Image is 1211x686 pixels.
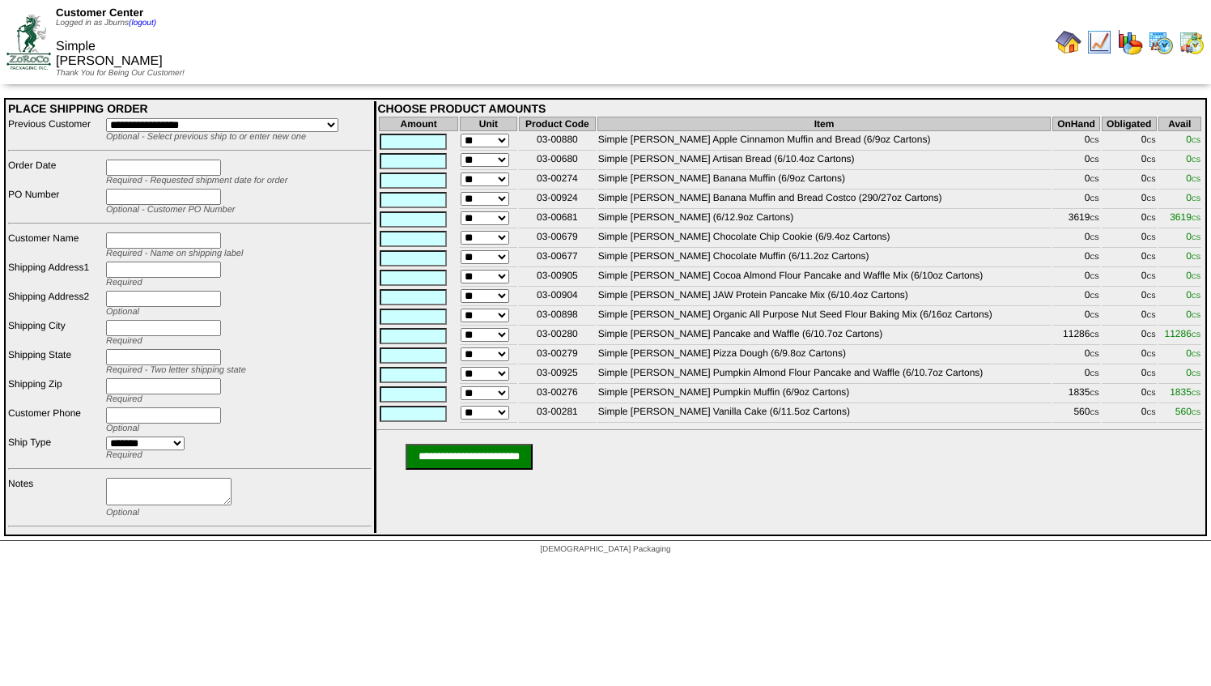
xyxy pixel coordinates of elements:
[519,230,596,248] td: 03-00679
[1090,331,1098,339] span: CS
[597,133,1052,151] td: Simple [PERSON_NAME] Apple Cinnamon Muffin and Bread (6/9oz Cartons)
[106,205,236,215] span: Optional - Customer PO Number
[1052,366,1099,384] td: 0
[1052,152,1099,170] td: 0
[1186,153,1200,164] span: 0
[1147,254,1156,261] span: CS
[519,308,596,326] td: 03-00898
[1102,288,1157,306] td: 0
[1192,370,1200,377] span: CS
[1175,406,1200,417] span: 560
[1052,386,1099,403] td: 1835
[1102,117,1157,131] th: Obligated
[1179,29,1205,55] img: calendarinout.gif
[597,230,1052,248] td: Simple [PERSON_NAME] Chocolate Chip Cookie (6/9.4oz Cartons)
[1192,195,1200,202] span: CS
[597,249,1052,267] td: Simple [PERSON_NAME] Chocolate Muffin (6/11.2oz Cartons)
[1090,156,1098,164] span: CS
[1052,347,1099,364] td: 0
[519,327,596,345] td: 03-00280
[1192,292,1200,300] span: CS
[1117,29,1143,55] img: graph.gif
[1052,172,1099,190] td: 0
[597,405,1052,423] td: Simple [PERSON_NAME] Vanilla Cake (6/11.5oz Cartons)
[1102,249,1157,267] td: 0
[1052,211,1099,228] td: 3619
[106,424,139,433] span: Optional
[519,211,596,228] td: 03-00681
[1052,269,1099,287] td: 0
[1102,366,1157,384] td: 0
[7,477,104,518] td: Notes
[6,15,51,69] img: ZoRoCo_Logo(Green%26Foil)%20jpg.webp
[1052,117,1099,131] th: OnHand
[519,269,596,287] td: 03-00905
[1170,211,1200,223] span: 3619
[1052,308,1099,326] td: 0
[1090,137,1098,144] span: CS
[1147,156,1156,164] span: CS
[7,159,104,186] td: Order Date
[1147,137,1156,144] span: CS
[1192,273,1200,280] span: CS
[1147,215,1156,222] span: CS
[1102,386,1157,403] td: 0
[519,152,596,170] td: 03-00680
[1192,176,1200,183] span: CS
[519,366,596,384] td: 03-00925
[106,278,142,288] span: Required
[519,288,596,306] td: 03-00904
[1192,331,1200,339] span: CS
[1052,230,1099,248] td: 0
[1056,29,1081,55] img: home.gif
[56,6,143,19] span: Customer Center
[1147,195,1156,202] span: CS
[519,172,596,190] td: 03-00274
[1186,173,1200,184] span: 0
[1102,405,1157,423] td: 0
[1090,195,1098,202] span: CS
[56,69,185,78] span: Thank You for Being Our Customer!
[1186,270,1200,281] span: 0
[1102,269,1157,287] td: 0
[519,249,596,267] td: 03-00677
[106,450,142,460] span: Required
[7,261,104,288] td: Shipping Address1
[460,117,517,131] th: Unit
[1186,134,1200,145] span: 0
[7,188,104,215] td: PO Number
[7,319,104,347] td: Shipping City
[1090,176,1098,183] span: CS
[1090,390,1098,397] span: CS
[1147,331,1156,339] span: CS
[1147,273,1156,280] span: CS
[1158,117,1201,131] th: Avail
[1186,367,1200,378] span: 0
[1186,289,1200,300] span: 0
[597,211,1052,228] td: Simple [PERSON_NAME] (6/12.9oz Cartons)
[106,365,246,375] span: Required - Two letter shipping state
[1192,312,1200,319] span: CS
[377,102,1203,115] div: CHOOSE PRODUCT AMOUNTS
[56,40,163,68] span: Simple [PERSON_NAME]
[1192,156,1200,164] span: CS
[597,269,1052,287] td: Simple [PERSON_NAME] Cocoa Almond Flour Pancake and Waffle Mix (6/10oz Cartons)
[597,152,1052,170] td: Simple [PERSON_NAME] Artisan Bread (6/10.4oz Cartons)
[1052,191,1099,209] td: 0
[597,308,1052,326] td: Simple [PERSON_NAME] Organic All Purpose Nut Seed Flour Baking Mix (6/16oz Cartons)
[1102,327,1157,345] td: 0
[597,117,1052,131] th: Item
[1102,152,1157,170] td: 0
[106,176,287,185] span: Required - Requested shipment date for order
[597,366,1052,384] td: Simple [PERSON_NAME] Pumpkin Almond Flour Pancake and Waffle (6/10.7oz Cartons)
[1052,249,1099,267] td: 0
[1090,292,1098,300] span: CS
[1186,309,1200,320] span: 0
[1147,234,1156,241] span: CS
[1090,312,1098,319] span: CS
[519,191,596,209] td: 03-00924
[7,117,104,143] td: Previous Customer
[1147,176,1156,183] span: CS
[1147,292,1156,300] span: CS
[1052,327,1099,345] td: 11286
